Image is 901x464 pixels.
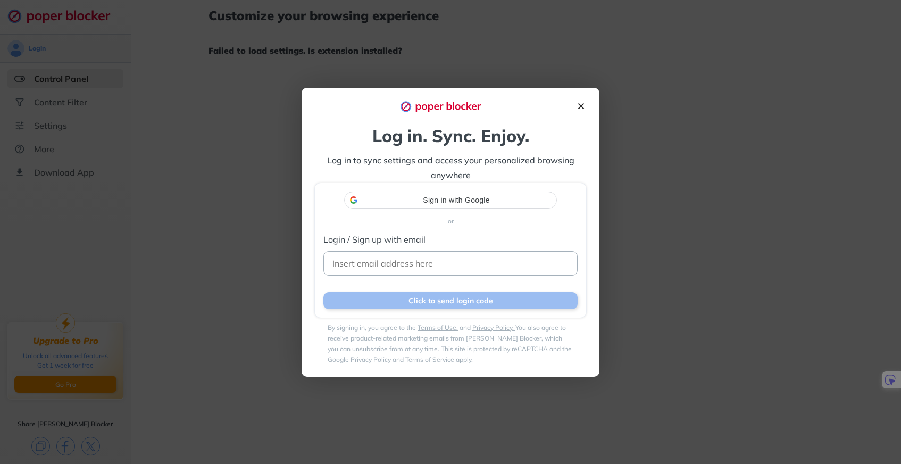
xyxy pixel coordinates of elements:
[344,192,557,209] div: Sign in with Google
[323,234,578,245] label: Login / Sign up with email
[323,251,578,276] input: Insert email address here
[400,101,490,112] img: logo
[323,209,578,234] div: or
[327,155,577,180] span: Log in to sync settings and access your personalized browsing anywhere
[418,324,458,332] a: Terms of Use.
[328,324,572,363] label: By signing in, you agree to the and You also agree to receive product-related marketing emails fr...
[362,196,551,204] span: Sign in with Google
[314,125,587,146] div: Log in. Sync. Enjoy.
[575,101,587,112] img: close-icon
[472,324,515,332] a: Privacy Policy.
